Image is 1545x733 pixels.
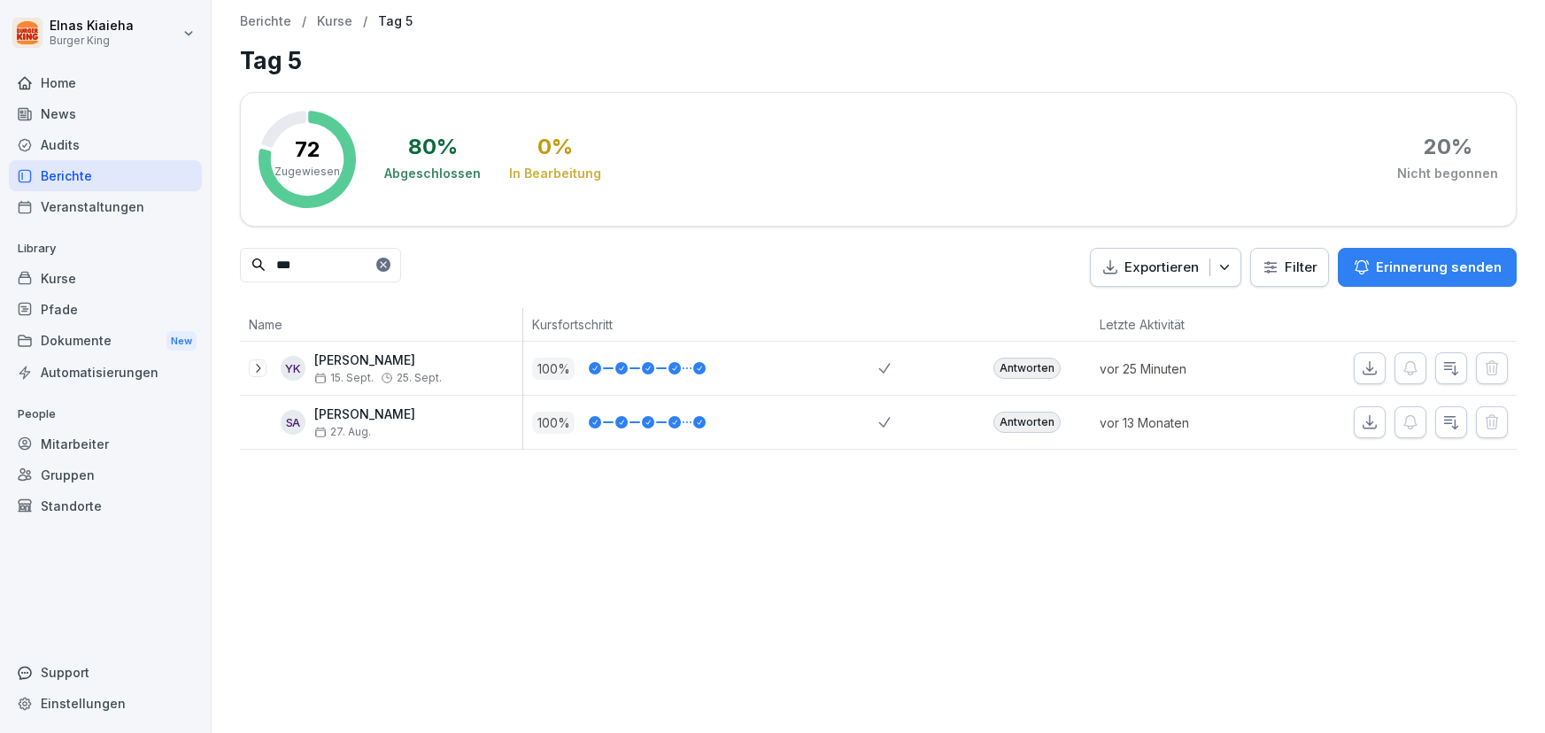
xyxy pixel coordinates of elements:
[314,372,374,384] span: 15. Sept.
[9,129,202,160] a: Audits
[240,14,291,29] a: Berichte
[397,372,442,384] span: 25. Sept.
[9,325,202,358] a: DokumenteNew
[314,407,415,422] p: [PERSON_NAME]
[378,14,413,29] p: Tag 5
[166,331,197,351] div: New
[9,459,202,490] a: Gruppen
[537,136,573,158] div: 0 %
[1262,258,1317,276] div: Filter
[993,412,1061,433] div: Antworten
[314,353,442,368] p: [PERSON_NAME]
[1090,248,1241,288] button: Exportieren
[314,426,371,438] span: 27. Aug.
[9,160,202,191] a: Berichte
[50,19,134,34] p: Elnas Kiaieha
[9,428,202,459] a: Mitarbeiter
[302,14,306,29] p: /
[9,325,202,358] div: Dokumente
[1124,258,1199,278] p: Exportieren
[295,139,321,160] p: 72
[9,235,202,263] p: Library
[9,263,202,294] a: Kurse
[363,14,367,29] p: /
[9,688,202,719] a: Einstellungen
[249,315,514,334] p: Name
[9,294,202,325] a: Pfade
[993,358,1061,379] div: Antworten
[1100,413,1268,432] p: vor 13 Monaten
[9,191,202,222] a: Veranstaltungen
[9,400,202,428] p: People
[9,657,202,688] div: Support
[532,315,869,334] p: Kursfortschritt
[9,357,202,388] a: Automatisierungen
[281,410,305,435] div: SA
[281,356,305,381] div: YK
[384,165,481,182] div: Abgeschlossen
[274,164,340,180] p: Zugewiesen
[1100,315,1259,334] p: Letzte Aktivität
[50,35,134,47] p: Burger King
[317,14,352,29] a: Kurse
[1251,249,1328,287] button: Filter
[240,43,1517,78] h1: Tag 5
[1424,136,1472,158] div: 20 %
[532,412,575,434] p: 100 %
[408,136,458,158] div: 80 %
[532,358,575,380] p: 100 %
[1376,258,1502,277] p: Erinnerung senden
[1100,359,1268,378] p: vor 25 Minuten
[9,67,202,98] a: Home
[9,490,202,521] a: Standorte
[9,98,202,129] a: News
[1397,165,1498,182] div: Nicht begonnen
[1338,248,1517,287] button: Erinnerung senden
[509,165,601,182] div: In Bearbeitung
